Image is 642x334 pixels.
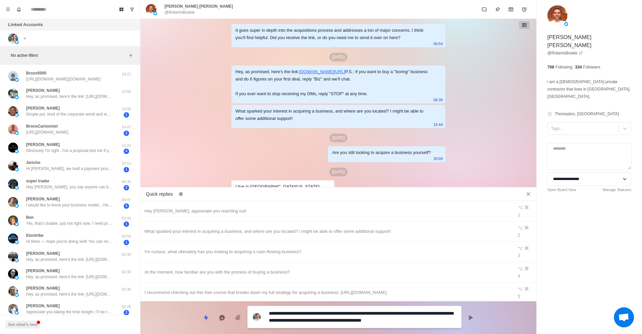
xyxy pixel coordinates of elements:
button: Add media [231,311,245,324]
p: 02:30 [118,252,135,258]
a: Open Board View [547,187,576,193]
span: 2 [124,310,129,315]
p: 04:47 [118,197,135,203]
p: 334 [575,64,582,70]
div: ⌥ ⌘ 2 [518,224,532,239]
p: Hey, as promised, here's the link: [URL][DOMAIN_NAME] P.S.: If you want to buy a "boring" busines... [26,274,113,280]
p: 23:00 [118,89,135,95]
span: 2 [124,131,129,136]
p: 708 [547,64,554,70]
button: Close quick replies [523,189,534,199]
p: [PERSON_NAME] [26,303,60,309]
img: picture [564,22,568,26]
img: picture [15,258,19,262]
img: picture [15,131,19,135]
button: See what's new [5,321,40,329]
img: picture [547,5,567,25]
div: ⌥ ⌘ 3 [518,244,532,259]
button: Show unread conversations [127,4,137,15]
img: picture [15,40,19,44]
p: 03:34 [118,215,135,221]
a: [DOMAIN_NAME][URL] [299,69,345,74]
div: What sparked your interest in acquiring a business, and where are you located? I might be able to... [144,228,509,235]
p: 00:54 [433,40,443,47]
button: Archive [504,3,518,16]
p: 02:25 [118,304,135,310]
div: Are you still looking to acquire a business yourself? [332,149,431,156]
p: [PERSON_NAME] [26,196,60,202]
p: [PERSON_NAME] [26,285,60,291]
div: What sparked your interest in acquiring a business, and where are you located? I might be able to... [235,108,431,122]
p: 06:35 [118,179,135,185]
button: Add account [21,34,29,42]
img: picture [8,89,18,99]
div: I live in [GEOGRAPHIC_DATA][US_STATE] [235,183,320,190]
button: Add filters [127,51,135,59]
p: Thomaston, [GEOGRAPHIC_DATA] [555,111,619,117]
p: 19:21 [118,71,135,77]
p: 14:47 [118,124,135,130]
p: [URL][DOMAIN_NAME][DOMAIN_NAME] [26,76,101,82]
p: [PERSON_NAME] [26,88,60,94]
p: @RobertsBoskie [165,9,195,15]
p: Obviously I'm right...I've a proposal,text me if you're interested [26,148,113,154]
p: 11:02 [118,143,135,148]
div: ⌥ ⌘ 1 [518,204,532,218]
img: picture [8,286,18,296]
p: Hi [PERSON_NAME], we built a payment processor that gets rid of chargebacks, cuts fees up to 100%... [26,166,113,172]
p: 15:44 [433,121,443,128]
img: picture [8,106,18,116]
img: picture [8,252,18,262]
p: Hey, as promised, here's the link: [URL][DOMAIN_NAME] P.S.: If you want to buy a "boring" busines... [26,291,113,297]
p: [PERSON_NAME] [26,105,60,111]
p: 10:11 [118,161,135,166]
p: [URL][DOMAIN_NAME] [26,129,69,135]
img: picture [15,78,19,82]
p: [PERSON_NAME] [26,142,60,148]
p: Linked Accounts [8,21,43,28]
p: 15:05 [118,106,135,112]
div: At the moment, how familiar are you with the process of buying a business? [144,269,509,276]
img: picture [15,95,19,99]
img: picture [8,161,18,171]
p: BronxCartoonist [26,123,58,129]
img: picture [15,186,19,190]
img: picture [15,167,19,171]
button: Reply with AI [215,311,229,324]
button: Menu [3,4,13,15]
img: picture [15,311,19,315]
p: [PERSON_NAME] [26,268,60,274]
div: ⌥ ⌘ 5 [518,285,532,300]
img: picture [8,179,18,189]
div: Hey, as promised, here's the link: P.S.: If you want to buy a "boring" business and do 6 figures ... [235,68,431,98]
p: I would like to know your business model... How are you helping source the business deals, Is it ... [26,202,113,208]
a: Manage Statuses [603,187,631,193]
img: picture [15,276,19,280]
div: I'm curious, what ultimately has you looking to acquiring a cash-flowing business? [144,248,509,256]
span: 2 [124,185,129,190]
span: 1 [124,221,129,227]
img: picture [8,197,18,207]
a: @RobertsBoskie [547,50,583,56]
img: picture [15,222,19,226]
p: Quick replies [146,191,173,198]
p: Hey, as promised, here's the link: [URL][DOMAIN_NAME] P.S.: If you want to buy a "boring" busines... [26,257,113,263]
img: picture [8,33,18,43]
img: picture [8,269,18,279]
img: picture [8,304,18,314]
button: Notifications [13,4,24,15]
p: [DATE] [329,53,347,61]
img: picture [146,4,156,15]
span: 4 [124,149,129,154]
p: Elontribe [26,232,43,238]
p: [DATE] [329,168,347,176]
img: picture [15,113,19,117]
p: [PERSON_NAME] [PERSON_NAME] [165,3,233,9]
div: Open chat [614,307,634,327]
p: Followers [583,64,600,70]
p: Ben [26,214,34,220]
img: picture [15,149,19,153]
p: Hey, as promised, here's the link: [URL][DOMAIN_NAME] P.S.: If you want to buy a "boring" busines... [26,94,113,100]
span: 1 [124,240,129,245]
img: picture [8,124,18,134]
